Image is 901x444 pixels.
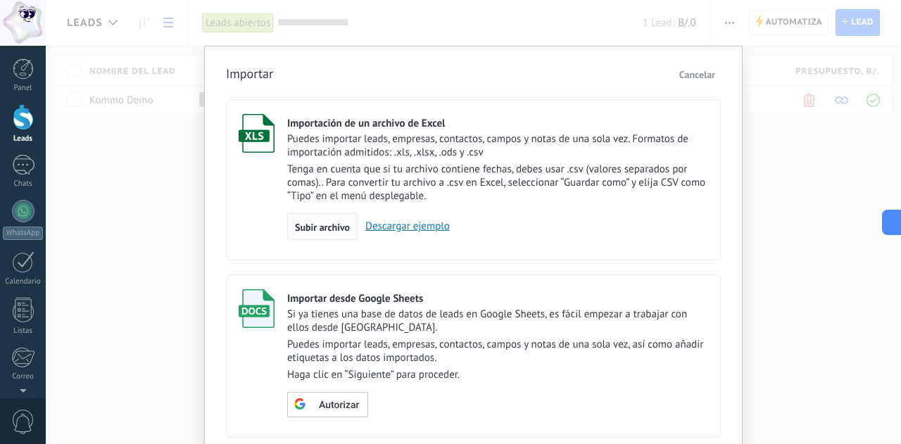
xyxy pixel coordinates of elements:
p: Puedes importar leads, empresas, contactos, campos y notas de una sola vez. Formatos de importaci... [287,132,708,159]
div: Importación de un archivo de Excel [287,117,708,130]
p: Tenga en cuenta que si tu archivo contiene fechas, debes usar .csv (valores separados por comas).... [287,163,708,203]
p: Si ya tienes una base de datos de leads en Google Sheets, es fácil empezar a trabajar con ellos d... [287,307,708,334]
span: Autorizar [319,400,359,410]
div: Listas [3,326,44,336]
a: Descargar ejemplo [358,220,450,233]
h3: Importar [226,65,273,85]
span: Cancelar [679,68,715,81]
div: Panel [3,84,44,93]
p: Puedes importar leads, empresas, contactos, campos y notas de una sola vez, así como añadir etiqu... [287,338,708,364]
div: WhatsApp [3,227,43,240]
span: Subir archivo [295,222,350,232]
button: Cancelar [674,64,721,85]
div: Leads [3,134,44,144]
div: Correo [3,372,44,381]
div: Calendario [3,277,44,286]
p: Haga clic en “Siguiente” para proceder. [287,368,708,381]
div: Importar desde Google Sheets [287,292,708,305]
div: Chats [3,179,44,189]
